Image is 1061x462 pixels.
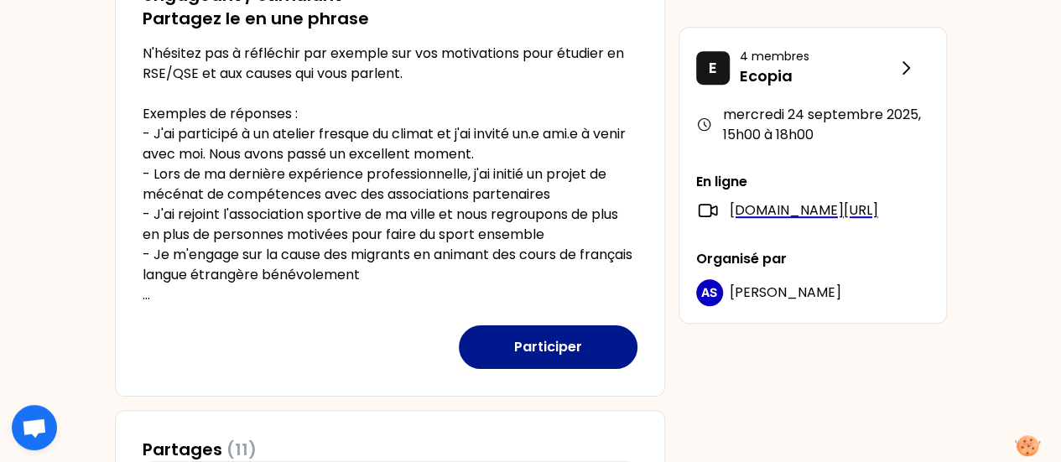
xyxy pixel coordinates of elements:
a: [DOMAIN_NAME][URL] [730,200,878,221]
p: N'hésitez pas à réfléchir par exemple sur vos motivations pour étudier en RSE/QSE et aux causes q... [143,44,637,305]
div: mercredi 24 septembre 2025 , 15h00 à 18h00 [696,105,929,145]
p: Ecopia [740,65,896,88]
button: Participer [459,325,637,369]
p: E [709,56,717,80]
h3: Partages [143,438,257,461]
p: AS [701,284,717,301]
p: Organisé par [696,249,929,269]
span: [PERSON_NAME] [730,283,841,302]
p: En ligne [696,172,929,192]
p: 4 membres [740,48,896,65]
div: Ouvrir le chat [12,405,57,450]
span: (11) [226,438,257,461]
